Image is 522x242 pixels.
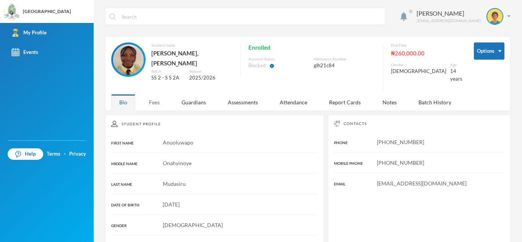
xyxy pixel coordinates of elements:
div: [DEMOGRAPHIC_DATA] [391,68,446,75]
span: [EMAIL_ADDRESS][DOMAIN_NAME] [377,180,467,187]
div: · [64,150,66,158]
span: Enrolled [248,42,271,52]
span: [PHONE_NUMBER] [377,139,424,145]
span: [DEMOGRAPHIC_DATA] [163,222,223,228]
div: SS 2 - S S 2A [151,74,183,82]
span: Anuoluwapo [163,139,193,146]
div: Account Status [248,56,310,62]
div: [GEOGRAPHIC_DATA] [23,8,71,15]
div: My Profile [11,29,47,37]
img: STUDENT [113,44,144,75]
div: Batch History [410,94,459,110]
div: Fees [141,94,168,110]
div: Admission Number [314,56,375,62]
div: Guardians [173,94,214,110]
span: Blocked [248,62,266,70]
div: Age [450,62,462,68]
div: 14 years [450,68,462,83]
a: Help [8,148,43,160]
div: glh21c84 [314,62,375,70]
div: Student name [151,42,233,48]
div: Contacts [334,121,504,127]
img: STUDENT [487,9,503,24]
button: Options [474,42,504,60]
span: [DATE] [163,201,180,208]
div: Bio [111,94,135,110]
div: Report Cards [321,94,369,110]
div: Attendance [272,94,315,110]
span: Onahyinoye [163,160,191,166]
div: Due Fees [391,42,462,48]
img: logo [4,4,19,19]
div: Notes [374,94,405,110]
div: Student Profile [111,121,318,127]
a: Terms [47,150,60,158]
span: Mudasiru [163,180,186,187]
i: info [269,63,274,68]
div: [PERSON_NAME], [PERSON_NAME] [151,48,233,68]
div: Assessments [220,94,266,110]
div: Session [189,68,233,74]
div: [PERSON_NAME] [417,9,481,18]
img: search [109,13,116,20]
div: Gender [391,62,446,68]
div: 2025/2026 [189,74,233,82]
div: ₦260,000.00 [391,48,462,58]
span: [PHONE_NUMBER] [377,159,424,166]
div: Batch [151,68,183,74]
a: Privacy [69,150,86,158]
input: Search [121,8,381,25]
div: [EMAIL_ADDRESS][DOMAIN_NAME] [417,18,481,24]
div: Events [11,48,38,56]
